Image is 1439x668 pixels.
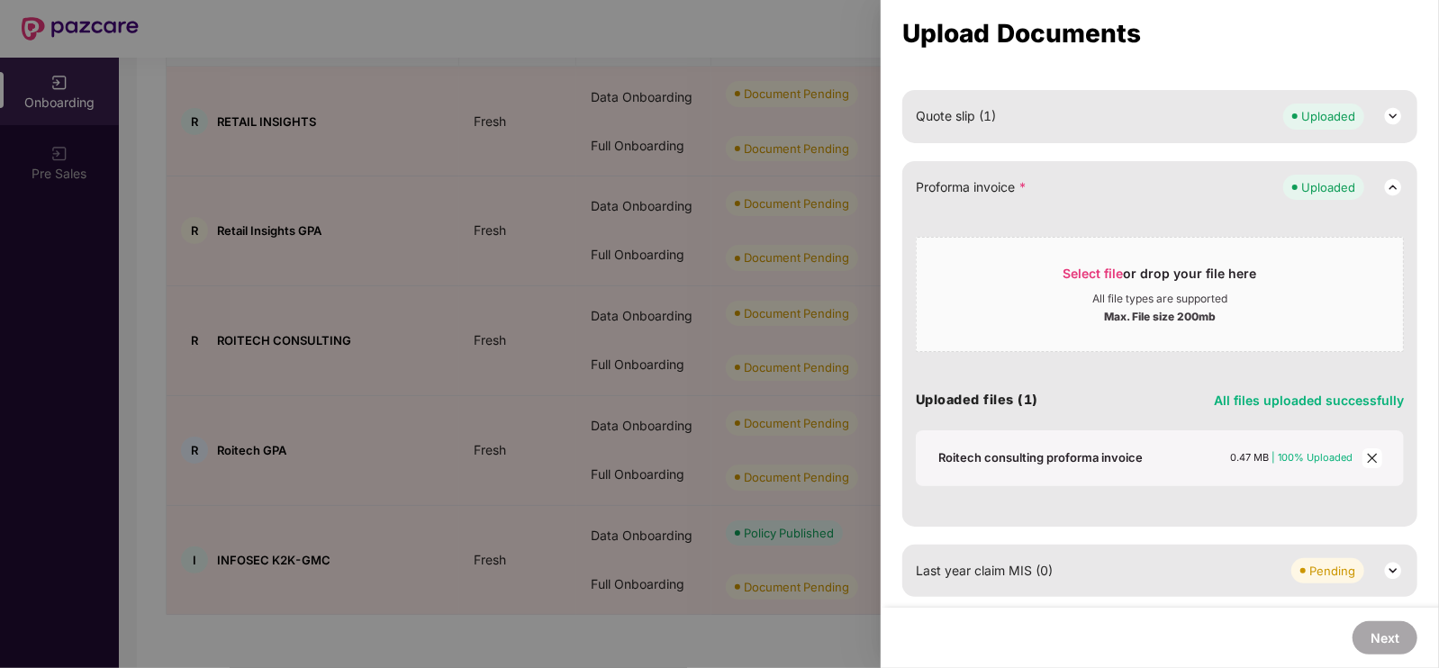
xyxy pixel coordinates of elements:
div: Pending [1309,562,1355,580]
h4: Uploaded files (1) [916,391,1038,409]
button: Next [1353,621,1417,654]
div: Roitech consulting proforma invoice [938,449,1143,465]
span: 0.47 MB [1230,451,1269,464]
img: svg+xml;base64,PHN2ZyB3aWR0aD0iMjQiIGhlaWdodD0iMjQiIHZpZXdCb3g9IjAgMCAyNCAyNCIgZmlsbD0ibm9uZSIgeG... [1382,105,1404,127]
div: or drop your file here [1063,265,1257,292]
div: Max. File size 200mb [1104,306,1216,324]
div: Uploaded [1301,178,1355,196]
span: close [1362,448,1382,468]
span: | 100% Uploaded [1272,451,1353,464]
span: Proforma invoice [916,177,1027,197]
span: Select file [1063,266,1124,281]
div: Upload Documents [902,23,1417,43]
span: Select fileor drop your file hereAll file types are supportedMax. File size 200mb [917,251,1403,338]
img: svg+xml;base64,PHN2ZyB3aWR0aD0iMjQiIGhlaWdodD0iMjQiIHZpZXdCb3g9IjAgMCAyNCAyNCIgZmlsbD0ibm9uZSIgeG... [1382,176,1404,198]
span: Last year claim MIS (0) [916,561,1053,581]
div: All file types are supported [1092,292,1227,306]
div: Uploaded [1301,107,1355,125]
span: All files uploaded successfully [1214,393,1404,408]
img: svg+xml;base64,PHN2ZyB3aWR0aD0iMjQiIGhlaWdodD0iMjQiIHZpZXdCb3g9IjAgMCAyNCAyNCIgZmlsbD0ibm9uZSIgeG... [1382,560,1404,582]
span: Quote slip (1) [916,106,996,126]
